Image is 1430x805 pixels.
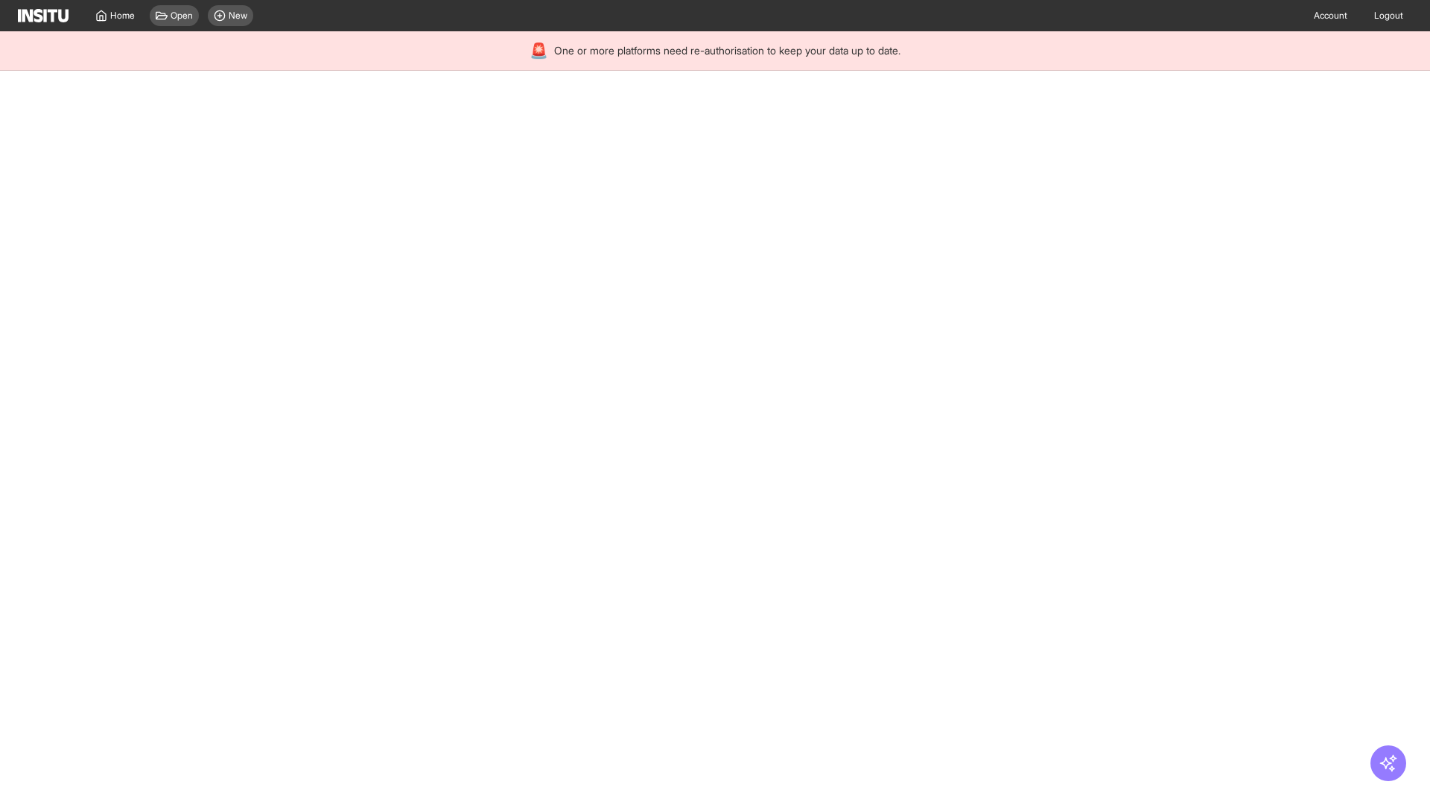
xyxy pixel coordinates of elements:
[18,9,69,22] img: Logo
[171,10,193,22] span: Open
[110,10,135,22] span: Home
[554,43,900,58] span: One or more platforms need re-authorisation to keep your data up to date.
[229,10,247,22] span: New
[530,40,548,61] div: 🚨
